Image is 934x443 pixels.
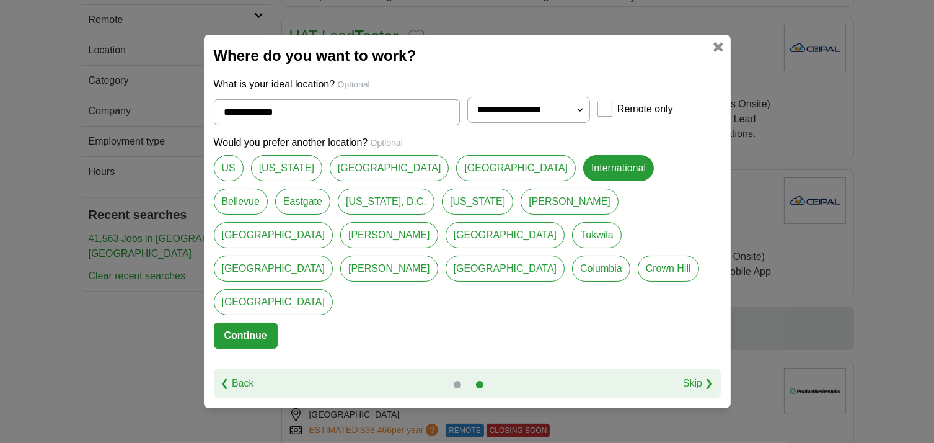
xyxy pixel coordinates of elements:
[338,189,434,215] a: [US_STATE], D.C.
[214,256,333,282] a: [GEOGRAPHIC_DATA]
[442,189,513,215] a: [US_STATE]
[214,45,721,67] h2: Where do you want to work?
[221,376,254,391] a: ❮ Back
[456,155,576,181] a: [GEOGRAPHIC_DATA]
[251,155,322,181] a: [US_STATE]
[446,222,565,248] a: [GEOGRAPHIC_DATA]
[683,376,713,391] a: Skip ❯
[617,102,673,117] label: Remote only
[330,155,449,181] a: [GEOGRAPHIC_DATA]
[214,222,333,248] a: [GEOGRAPHIC_DATA]
[446,256,565,282] a: [GEOGRAPHIC_DATA]
[338,79,370,89] span: Optional
[214,155,244,181] a: US
[214,189,268,215] a: Bellevue
[340,222,438,248] a: [PERSON_NAME]
[371,138,403,148] span: Optional
[521,189,619,215] a: [PERSON_NAME]
[214,289,333,315] a: [GEOGRAPHIC_DATA]
[638,256,699,282] a: Crown Hill
[214,77,721,92] p: What is your ideal location?
[583,155,654,181] a: International
[340,256,438,282] a: [PERSON_NAME]
[572,222,622,248] a: Tukwila
[572,256,630,282] a: Columbia
[275,189,330,215] a: Eastgate
[214,323,278,349] button: Continue
[214,135,721,150] p: Would you prefer another location?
